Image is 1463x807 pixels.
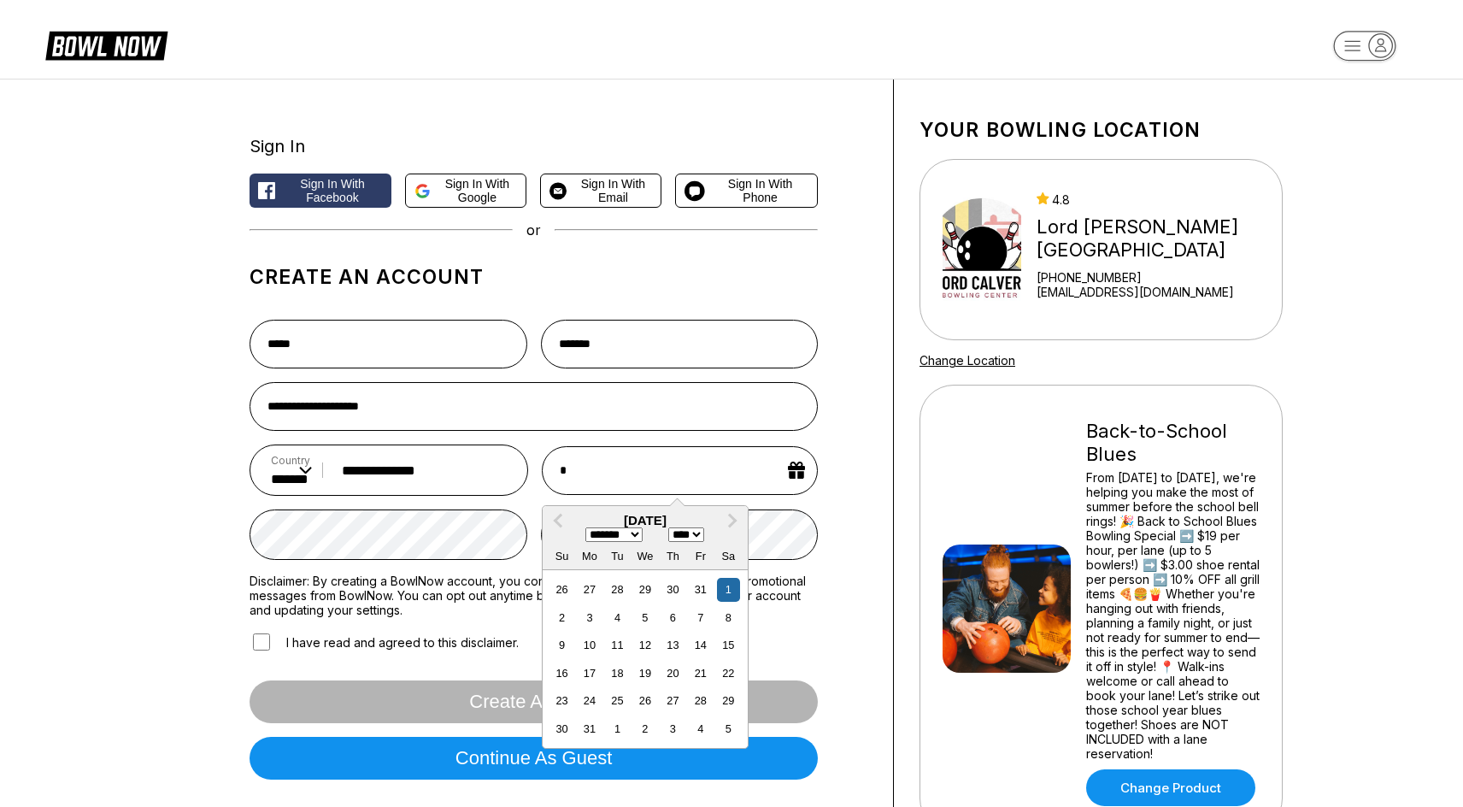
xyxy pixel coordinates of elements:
span: Sign in with Facebook [282,177,383,204]
span: Sign in with Google [438,177,518,204]
input: I have read and agreed to this disclaimer. [253,633,270,651]
div: Sign In [250,136,818,156]
div: Choose Sunday, January 2nd, 2000 [550,606,573,629]
div: Choose Tuesday, December 28th, 1999 [606,578,629,601]
div: Choose Sunday, January 30th, 2000 [550,717,573,740]
div: Choose Tuesday, January 18th, 2000 [606,662,629,685]
div: Choose Wednesday, January 19th, 2000 [633,662,656,685]
div: Choose Saturday, January 29th, 2000 [717,689,740,712]
div: Choose Friday, January 28th, 2000 [689,689,712,712]
label: Country [271,454,312,467]
label: Disclaimer: By creating a BowlNow account, you consent to receiving notifications and promotional... [250,574,818,617]
button: Previous Month [544,508,572,535]
div: Choose Thursday, December 30th, 1999 [661,578,684,601]
img: Back-to-School Blues [943,545,1071,673]
button: Next Month [719,508,746,535]
div: Choose Saturday, January 8th, 2000 [717,606,740,629]
div: Choose Tuesday, January 4th, 2000 [606,606,629,629]
span: Sign in with Phone [712,177,808,204]
div: Choose Wednesday, January 12th, 2000 [633,633,656,657]
div: Choose Sunday, January 9th, 2000 [550,633,573,657]
div: Choose Sunday, January 23rd, 2000 [550,689,573,712]
div: Choose Wednesday, January 26th, 2000 [633,689,656,712]
div: From [DATE] to [DATE], we're helping you make the most of summer before the school bell rings! 🎉 ... [1086,470,1260,761]
h1: Your bowling location [920,118,1283,142]
div: Su [550,545,573,568]
div: Choose Monday, January 31st, 2000 [578,717,601,740]
div: We [633,545,656,568]
div: Choose Tuesday, January 11th, 2000 [606,633,629,657]
div: Th [661,545,684,568]
div: Choose Friday, January 7th, 2000 [689,606,712,629]
img: Lord Calvert Bowling Center [943,186,1021,314]
div: Choose Thursday, February 3rd, 2000 [661,717,684,740]
div: Choose Tuesday, January 25th, 2000 [606,689,629,712]
div: Choose Tuesday, February 1st, 2000 [606,717,629,740]
a: Change Product [1086,769,1255,806]
button: Sign in with Facebook [250,174,391,208]
div: [DATE] [543,513,748,527]
div: 4.8 [1037,192,1275,207]
div: Choose Monday, January 17th, 2000 [578,662,601,685]
div: Choose Saturday, January 15th, 2000 [717,633,740,657]
button: Sign in with Email [540,174,661,208]
div: Choose Monday, January 24th, 2000 [578,689,601,712]
div: Choose Saturday, January 22nd, 2000 [717,662,740,685]
div: Choose Friday, February 4th, 2000 [689,717,712,740]
div: Choose Thursday, January 20th, 2000 [661,662,684,685]
div: Choose Wednesday, February 2nd, 2000 [633,717,656,740]
div: Choose Saturday, February 5th, 2000 [717,717,740,740]
div: Tu [606,545,629,568]
div: Lord [PERSON_NAME][GEOGRAPHIC_DATA] [1037,215,1275,262]
h1: Create an account [250,265,818,289]
a: Change Location [920,353,1015,368]
a: [EMAIL_ADDRESS][DOMAIN_NAME] [1037,285,1275,299]
button: Sign in with Phone [675,174,818,208]
div: [PHONE_NUMBER] [1037,270,1275,285]
div: or [250,221,818,239]
div: Choose Monday, January 10th, 2000 [578,633,601,657]
label: I have read and agreed to this disclaimer. [250,631,519,653]
div: Choose Friday, January 14th, 2000 [689,633,712,657]
div: Choose Friday, January 21st, 2000 [689,662,712,685]
div: month 2000-01 [548,576,742,743]
div: Sa [717,545,740,568]
div: Choose Saturday, January 1st, 2000 [717,578,740,601]
div: Choose Monday, December 27th, 1999 [578,578,601,601]
div: Choose Thursday, January 27th, 2000 [661,689,684,712]
span: Sign in with Email [573,177,652,204]
div: Choose Monday, January 3rd, 2000 [578,606,601,629]
div: Choose Wednesday, January 5th, 2000 [633,606,656,629]
div: Choose Thursday, January 6th, 2000 [661,606,684,629]
div: Choose Friday, December 31st, 1999 [689,578,712,601]
div: Back-to-School Blues [1086,420,1260,466]
div: Choose Sunday, January 16th, 2000 [550,662,573,685]
div: Choose Wednesday, December 29th, 1999 [633,578,656,601]
div: Choose Thursday, January 13th, 2000 [661,633,684,657]
div: Fr [689,545,712,568]
div: Mo [578,545,601,568]
div: Choose Sunday, December 26th, 1999 [550,578,573,601]
button: Sign in with Google [405,174,526,208]
button: Continue as guest [250,737,818,780]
